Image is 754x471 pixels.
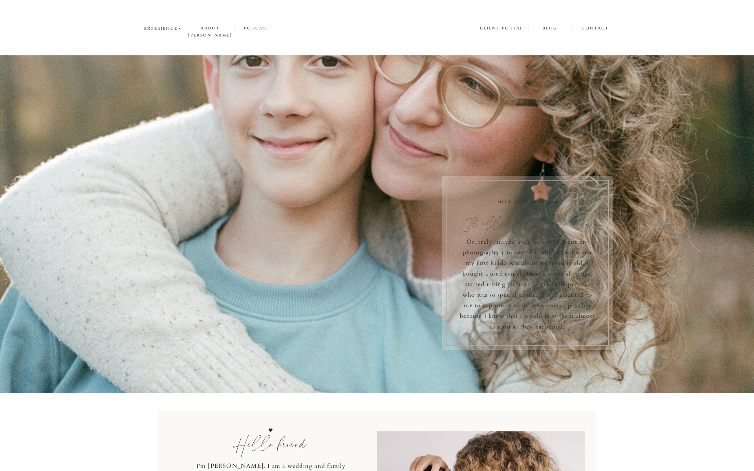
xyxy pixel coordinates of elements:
h2: It all started with a baby boy... [451,211,604,231]
a: experience [144,25,182,32]
a: about [PERSON_NAME] [185,25,234,32]
a: blog [528,25,571,32]
a: contact [582,25,609,33]
h1: Meet [PERSON_NAME] [489,199,566,208]
p: Or, truly, maybe even before that but my photography journey officially started when my first kid... [459,237,596,332]
a: client portal [480,25,524,33]
a: podcast [235,25,278,32]
h3: Hello friend [178,432,364,455]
